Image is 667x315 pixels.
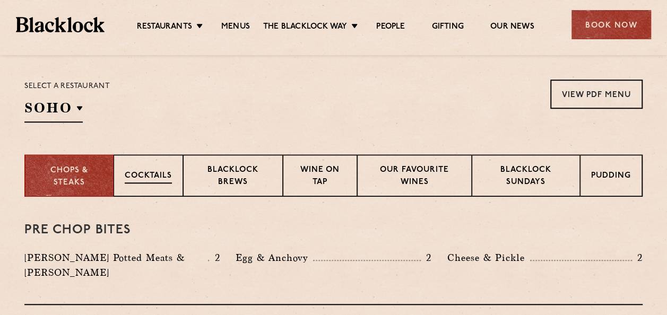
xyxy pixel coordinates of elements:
[221,22,250,33] a: Menus
[550,80,643,109] a: View PDF Menu
[24,99,83,122] h2: SOHO
[24,223,643,237] h3: Pre Chop Bites
[137,22,192,33] a: Restaurants
[125,170,172,183] p: Cocktails
[447,250,530,265] p: Cheese & Pickle
[632,251,643,265] p: 2
[263,22,347,33] a: The Blacklock Way
[368,164,460,189] p: Our favourite wines
[209,251,220,265] p: 2
[194,164,272,189] p: Blacklock Brews
[591,170,631,183] p: Pudding
[376,22,405,33] a: People
[294,164,346,189] p: Wine on Tap
[24,80,110,93] p: Select a restaurant
[16,17,105,32] img: BL_Textured_Logo-footer-cropped.svg
[36,165,102,189] p: Chops & Steaks
[24,250,208,280] p: [PERSON_NAME] Potted Meats & [PERSON_NAME]
[421,251,431,265] p: 2
[571,10,651,39] div: Book Now
[490,22,534,33] a: Our News
[483,164,569,189] p: Blacklock Sundays
[236,250,313,265] p: Egg & Anchovy
[431,22,463,33] a: Gifting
